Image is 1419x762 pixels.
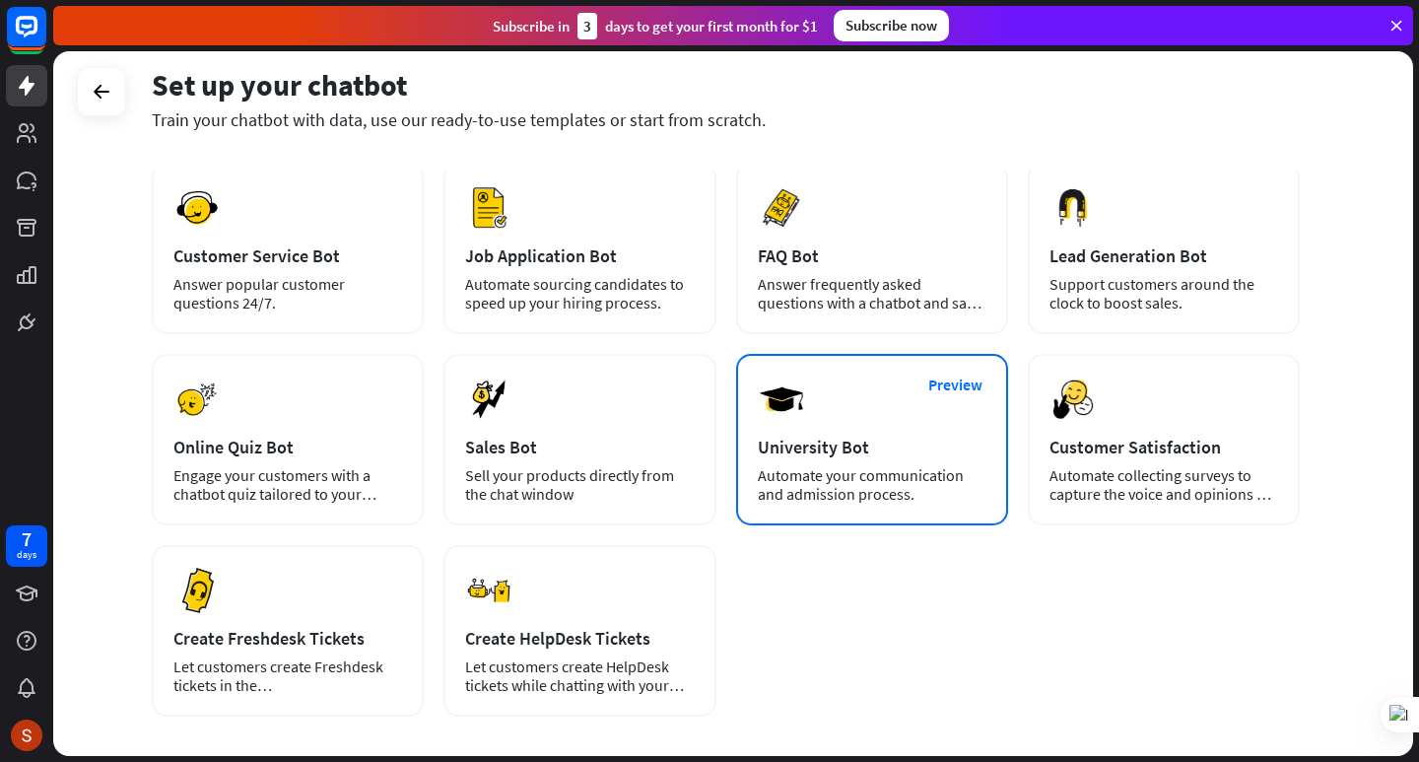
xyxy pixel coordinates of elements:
div: Online Quiz Bot [173,436,402,458]
div: days [17,548,36,562]
div: Automate sourcing candidates to speed up your hiring process. [465,275,694,312]
div: 3 [577,13,597,39]
div: Job Application Bot [465,244,694,267]
div: Engage your customers with a chatbot quiz tailored to your needs. [173,466,402,504]
div: Automate collecting surveys to capture the voice and opinions of your customers. [1049,466,1278,504]
div: Customer Service Bot [173,244,402,267]
div: Set up your chatbot [152,66,1300,104]
button: Open LiveChat chat widget [16,8,75,67]
div: Support customers around the clock to boost sales. [1049,275,1278,312]
div: Create Freshdesk Tickets [173,627,402,650]
div: FAQ Bot [758,244,986,267]
div: Sales Bot [465,436,694,458]
div: University Bot [758,436,986,458]
div: Subscribe in days to get your first month for $1 [493,13,818,39]
div: Let customers create Freshdesk tickets in the [GEOGRAPHIC_DATA]. [173,658,402,695]
div: Answer popular customer questions 24/7. [173,275,402,312]
div: Answer frequently asked questions with a chatbot and save your time. [758,275,986,312]
div: Automate your communication and admission process. [758,466,986,504]
div: Lead Generation Bot [1049,244,1278,267]
div: Subscribe now [834,10,949,41]
div: Create HelpDesk Tickets [465,627,694,650]
div: 7 [22,530,32,548]
button: Preview [916,367,995,403]
a: 7 days [6,525,47,567]
div: Let customers create HelpDesk tickets while chatting with your chatbot. [465,658,694,695]
div: Customer Satisfaction [1049,436,1278,458]
div: Train your chatbot with data, use our ready-to-use templates or start from scratch. [152,108,1300,131]
div: Sell your products directly from the chat window [465,466,694,504]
